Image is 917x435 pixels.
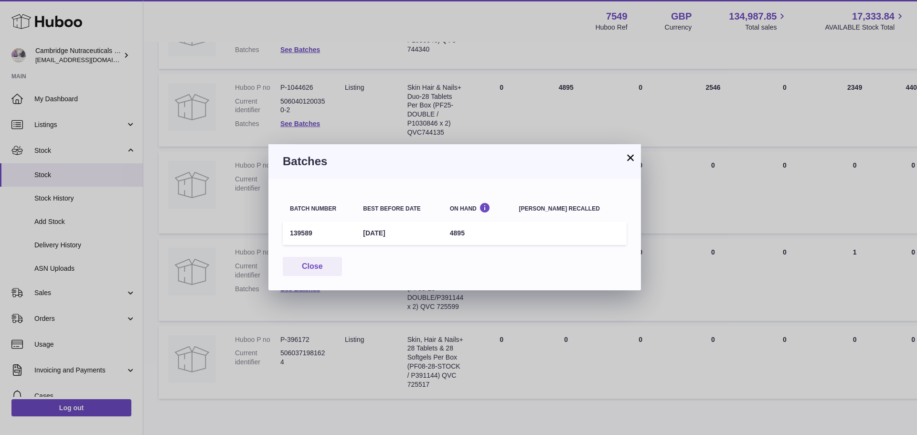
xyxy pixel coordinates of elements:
h3: Batches [283,154,627,169]
td: 139589 [283,222,356,245]
button: Close [283,257,342,276]
td: 4895 [443,222,512,245]
td: [DATE] [356,222,442,245]
div: Best before date [363,206,435,212]
div: Batch number [290,206,349,212]
div: On Hand [450,202,505,212]
div: [PERSON_NAME] recalled [519,206,619,212]
button: × [625,152,636,163]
